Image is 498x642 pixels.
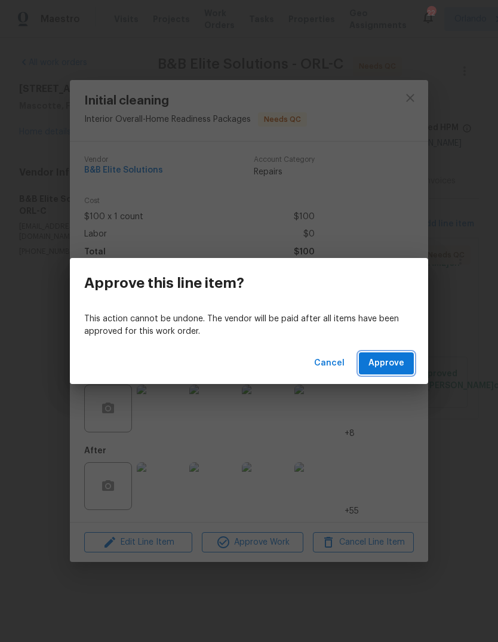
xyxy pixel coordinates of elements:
[309,352,349,374] button: Cancel
[368,356,404,371] span: Approve
[314,356,345,371] span: Cancel
[84,275,244,291] h3: Approve this line item?
[359,352,414,374] button: Approve
[84,313,414,338] p: This action cannot be undone. The vendor will be paid after all items have been approved for this...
